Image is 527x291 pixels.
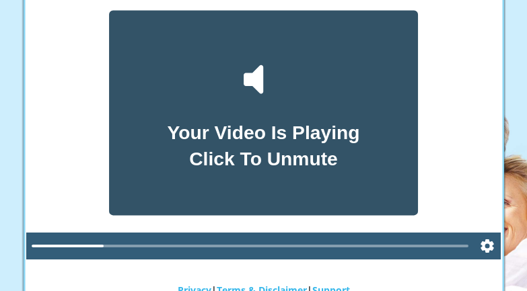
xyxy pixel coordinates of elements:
[108,9,420,216] div: Your Video Is PlayingClick To Unmute
[474,233,501,259] button: Settings
[168,120,360,172] div: Your Video Is Playing Click To Unmute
